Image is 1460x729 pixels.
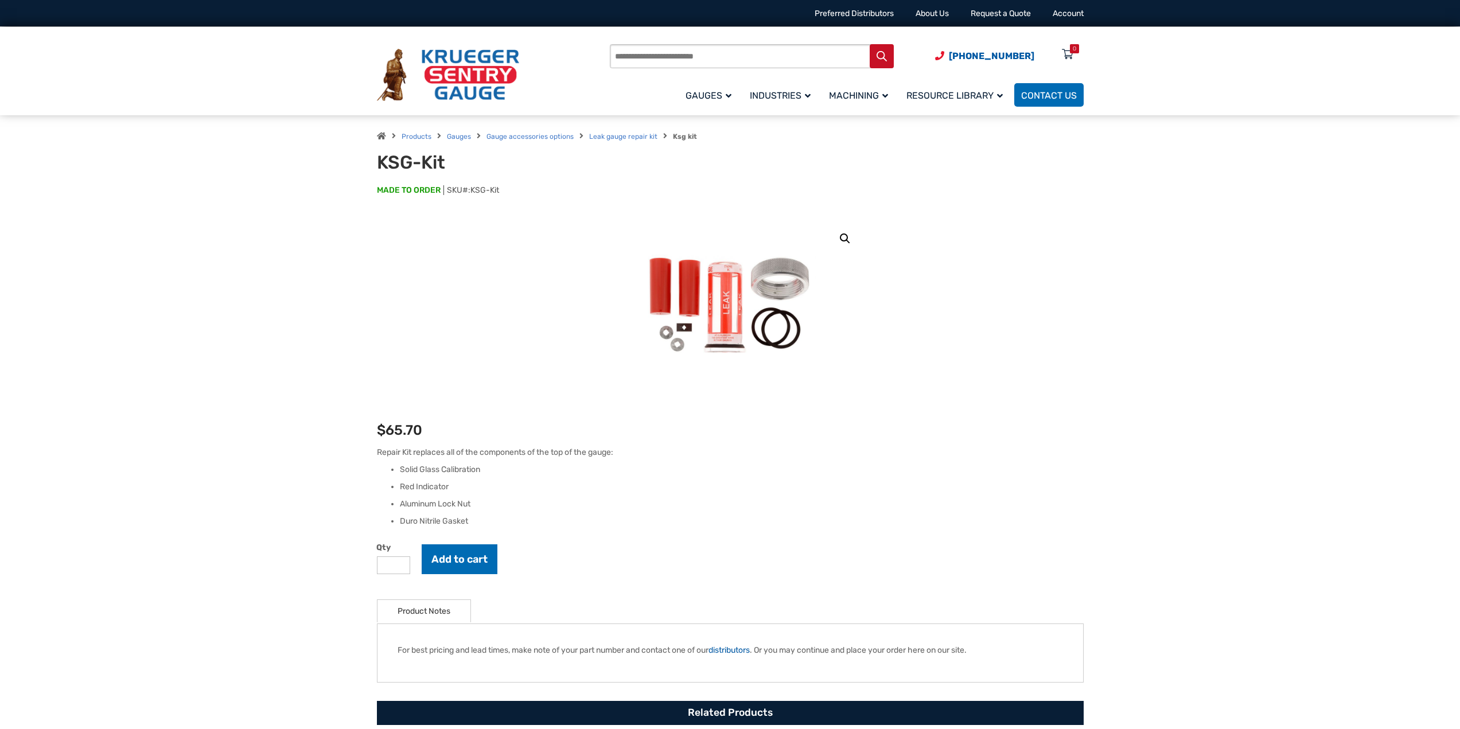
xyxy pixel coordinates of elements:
span: Resource Library [906,90,1003,101]
a: Account [1053,9,1084,18]
a: Gauges [679,81,743,108]
span: $ [377,422,386,438]
span: Gauges [686,90,731,101]
input: Product quantity [377,556,410,574]
h1: KSG-Kit [377,151,660,173]
a: Request a Quote [971,9,1031,18]
a: Gauges [447,132,471,141]
a: About Us [916,9,949,18]
a: Industries [743,81,822,108]
span: Machining [829,90,888,101]
a: distributors [708,645,750,655]
a: Products [402,132,431,141]
span: Contact Us [1021,90,1077,101]
img: Krueger Sentry Gauge [377,49,519,102]
a: Leak gauge repair kit [589,132,657,141]
bdi: 65.70 [377,422,422,438]
span: KSG-Kit [470,185,499,195]
a: Gauge accessories options [486,132,574,141]
li: Aluminum Lock Nut [400,498,1084,510]
strong: Ksg kit [673,132,697,141]
span: Industries [750,90,811,101]
a: Preferred Distributors [815,9,894,18]
span: [PHONE_NUMBER] [949,50,1034,61]
p: For best pricing and lead times, make note of your part number and contact one of our . Or you ma... [398,644,1063,656]
span: MADE TO ORDER [377,185,441,196]
li: Solid Glass Calibration [400,464,1084,475]
div: 0 [1073,44,1076,53]
span: SKU#: [443,185,499,195]
li: Duro Nitrile Gasket [400,516,1084,527]
a: Phone Number (920) 434-8860 [935,49,1034,63]
a: Product Notes [398,600,450,622]
button: Add to cart [422,544,497,574]
p: Repair Kit replaces all of the components of the top of the gauge: [377,446,1084,458]
a: Machining [822,81,900,108]
h2: Related Products [377,701,1084,725]
li: Red Indicator [400,481,1084,493]
a: Contact Us [1014,83,1084,107]
a: Resource Library [900,81,1014,108]
a: View full-screen image gallery [835,228,855,249]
